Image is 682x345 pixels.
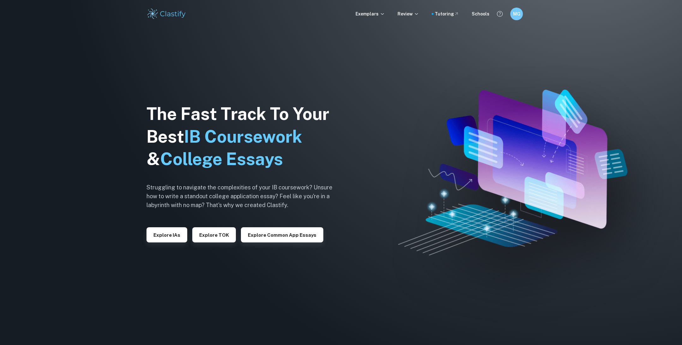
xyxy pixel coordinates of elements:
[356,10,385,17] p: Exemplars
[147,183,342,210] h6: Struggling to navigate the complexities of your IB coursework? Unsure how to write a standout col...
[398,90,627,255] img: Clastify hero
[513,10,520,17] h6: MG
[192,232,236,238] a: Explore TOK
[435,10,459,17] a: Tutoring
[160,149,283,169] span: College Essays
[147,8,187,20] img: Clastify logo
[192,227,236,242] button: Explore TOK
[241,232,323,238] a: Explore Common App essays
[241,227,323,242] button: Explore Common App essays
[510,8,523,20] button: MG
[472,10,489,17] a: Schools
[494,9,505,19] button: Help and Feedback
[147,232,187,238] a: Explore IAs
[398,10,419,17] p: Review
[184,127,302,146] span: IB Coursework
[147,227,187,242] button: Explore IAs
[147,103,342,171] h1: The Fast Track To Your Best &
